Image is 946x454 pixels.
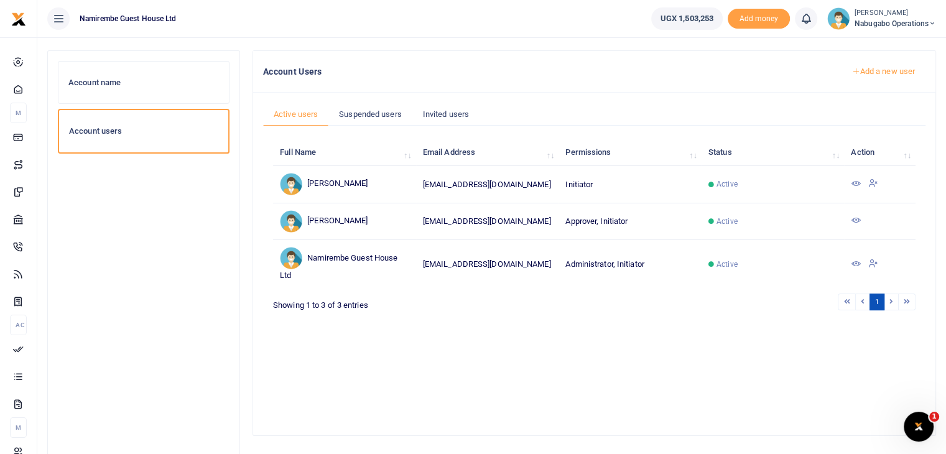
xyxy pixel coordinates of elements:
[273,203,416,240] td: [PERSON_NAME]
[58,61,230,104] a: Account name
[75,13,182,24] span: Namirembe Guest House Ltd
[844,139,916,166] th: Action: activate to sort column ascending
[263,65,831,78] h4: Account Users
[841,61,925,82] a: Add a new user
[651,7,723,30] a: UGX 1,503,253
[10,417,27,438] li: M
[868,180,878,189] a: Suspend
[10,315,27,335] li: Ac
[69,126,218,136] h6: Account users
[273,292,536,312] div: Showing 1 to 3 of 3 entries
[11,12,26,27] img: logo-small
[416,166,559,203] td: [EMAIL_ADDRESS][DOMAIN_NAME]
[416,203,559,240] td: [EMAIL_ADDRESS][DOMAIN_NAME]
[904,412,934,442] iframe: Intercom live chat
[263,103,328,126] a: Active users
[273,240,416,289] td: Namirembe Guest House Ltd
[716,216,738,227] span: Active
[646,7,728,30] li: Wallet ballance
[416,240,559,289] td: [EMAIL_ADDRESS][DOMAIN_NAME]
[716,178,738,190] span: Active
[716,259,738,270] span: Active
[728,9,790,29] li: Toup your wallet
[728,13,790,22] a: Add money
[328,103,412,126] a: Suspended users
[851,216,861,226] a: View Details
[851,260,861,269] a: View Details
[10,103,27,123] li: M
[11,14,26,23] a: logo-small logo-large logo-large
[869,294,884,310] a: 1
[559,166,702,203] td: Initiator
[855,8,936,19] small: [PERSON_NAME]
[416,139,559,166] th: Email Address: activate to sort column ascending
[702,139,844,166] th: Status: activate to sort column ascending
[855,18,936,29] span: Nabugabo operations
[58,109,230,154] a: Account users
[661,12,713,25] span: UGX 1,503,253
[827,7,936,30] a: profile-user [PERSON_NAME] Nabugabo operations
[851,180,861,189] a: View Details
[728,9,790,29] span: Add money
[68,78,219,88] h6: Account name
[273,166,416,203] td: [PERSON_NAME]
[868,260,878,269] a: Suspend
[559,139,702,166] th: Permissions: activate to sort column ascending
[559,203,702,240] td: Approver, Initiator
[412,103,480,126] a: Invited users
[929,412,939,422] span: 1
[273,139,416,166] th: Full Name: activate to sort column ascending
[827,7,850,30] img: profile-user
[559,240,702,289] td: Administrator, Initiator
